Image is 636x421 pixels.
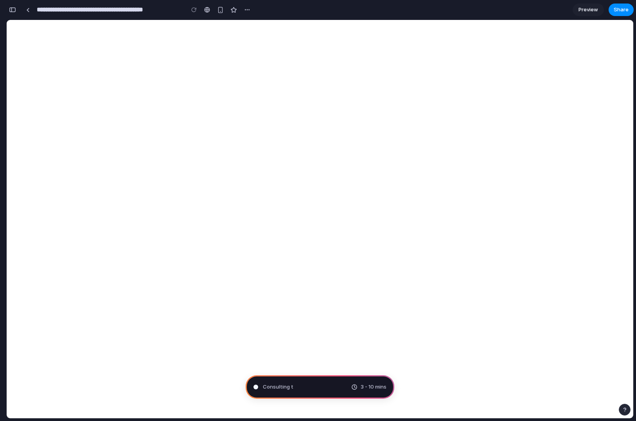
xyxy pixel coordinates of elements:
span: Consulting t [263,383,293,391]
a: Preview [573,4,604,16]
span: Preview [579,6,598,14]
span: 3 - 10 mins [361,383,386,391]
button: Share [609,4,634,16]
span: Share [614,6,629,14]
